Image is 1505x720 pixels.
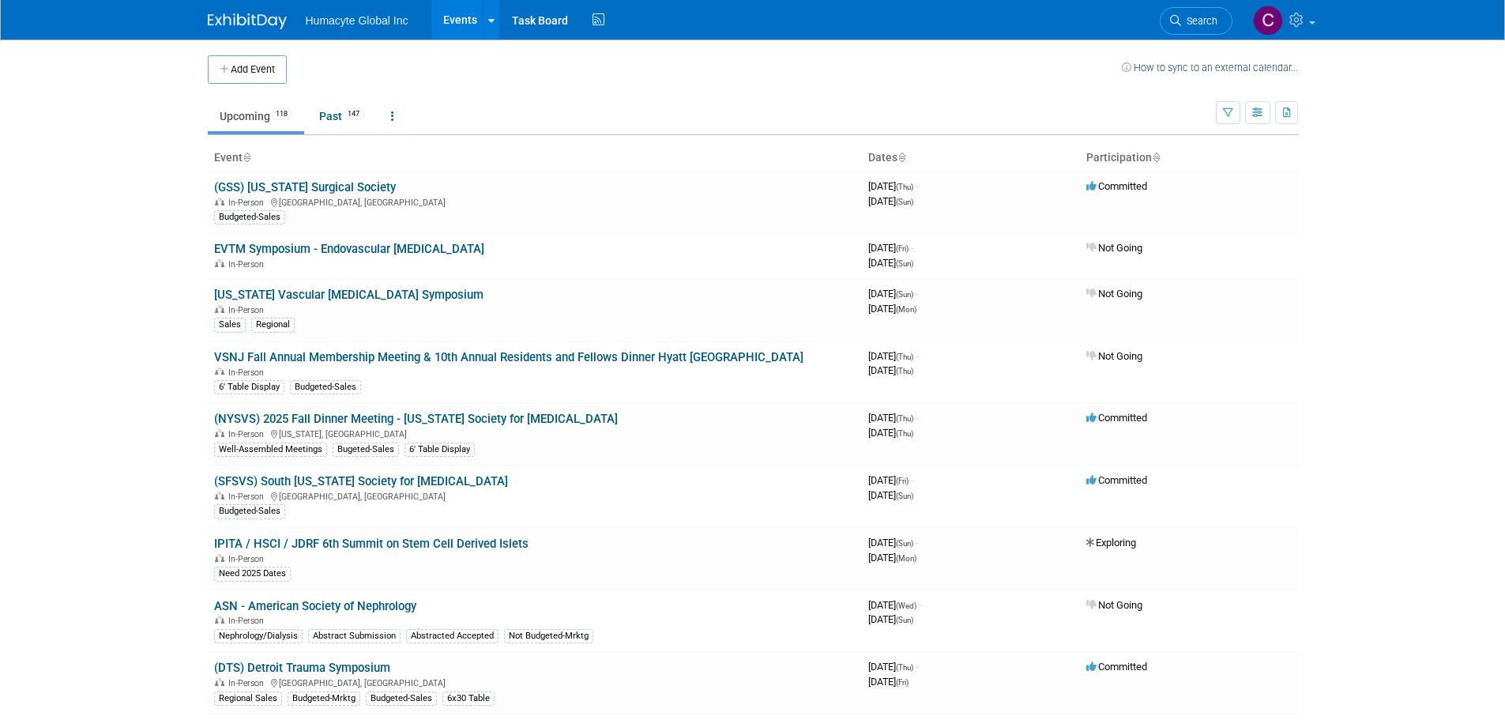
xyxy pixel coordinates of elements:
span: Not Going [1086,288,1142,300]
span: - [916,350,918,362]
span: Humacyte Global Inc [306,14,408,27]
div: Not Budgeted-Mrktg [504,629,593,643]
span: (Fri) [896,244,909,253]
span: (Thu) [896,183,913,191]
div: 6' Table Display [404,443,475,457]
span: [DATE] [868,474,913,486]
div: Regional Sales [214,692,282,706]
span: (Sun) [896,492,913,500]
div: Abstracted Accepted [406,629,499,643]
span: Not Going [1086,599,1142,611]
span: (Sun) [896,616,913,624]
th: Dates [862,145,1080,172]
img: In-Person Event [215,198,224,205]
span: [DATE] [868,661,918,673]
span: [DATE] [868,350,918,362]
span: [DATE] [868,303,916,315]
span: (Thu) [896,367,913,375]
span: Committed [1086,661,1147,673]
a: Sort by Event Name [243,151,250,164]
span: In-Person [228,616,269,626]
a: How to sync to an external calendar... [1122,62,1298,74]
a: Sort by Participation Type [1152,151,1160,164]
span: - [916,288,918,300]
span: (Mon) [896,305,916,314]
span: In-Person [228,429,269,439]
span: [DATE] [868,552,916,564]
img: ExhibitDay [208,13,287,29]
div: Budgeted-Sales [214,210,285,224]
span: (Wed) [896,601,916,610]
div: [GEOGRAPHIC_DATA], [GEOGRAPHIC_DATA] [214,489,856,502]
span: Exploring [1086,537,1136,548]
span: (Mon) [896,554,916,563]
span: Committed [1086,474,1147,486]
span: [DATE] [868,364,913,376]
a: EVTM Symposium - Endovascular [MEDICAL_DATA] [214,242,484,256]
span: 118 [271,108,292,120]
span: [DATE] [868,489,913,501]
span: - [916,412,918,424]
a: (NYSVS) 2025 Fall Dinner Meeting - [US_STATE] Society for [MEDICAL_DATA] [214,412,618,426]
div: Budgeted-Sales [366,692,437,706]
th: Event [208,145,862,172]
span: (Thu) [896,414,913,423]
span: Not Going [1086,242,1142,254]
div: [GEOGRAPHIC_DATA], [GEOGRAPHIC_DATA] [214,195,856,208]
div: 6' Table Display [214,380,284,394]
span: Not Going [1086,350,1142,362]
img: In-Person Event [215,259,224,267]
div: Budgeted-Sales [290,380,361,394]
img: In-Person Event [215,305,224,313]
span: [DATE] [868,613,913,625]
div: Well-Assembled Meetings [214,443,327,457]
span: - [919,599,921,611]
a: VSNJ Fall Annual Membership Meeting & 10th Annual Residents and Fellows Dinner Hyatt [GEOGRAPHIC_... [214,350,803,364]
a: Past147 [307,101,376,131]
img: Carlos Cruz Pena [1253,6,1283,36]
span: (Sun) [896,539,913,548]
a: Upcoming118 [208,101,304,131]
a: Sort by Start Date [897,151,905,164]
div: Sales [214,318,246,332]
span: (Thu) [896,663,913,672]
div: Budgeted-Sales [214,504,285,518]
span: 147 [343,108,364,120]
span: (Fri) [896,678,909,687]
span: (Thu) [896,429,913,438]
span: (Thu) [896,352,913,361]
span: In-Person [228,678,269,688]
a: (GSS) [US_STATE] Surgical Society [214,180,396,194]
span: Committed [1086,412,1147,424]
a: [US_STATE] Vascular [MEDICAL_DATA] Symposium [214,288,483,302]
span: [DATE] [868,288,918,300]
img: In-Person Event [215,616,224,624]
a: (SFSVS) South [US_STATE] Society for [MEDICAL_DATA] [214,474,508,488]
div: Budgeted-Mrktg [288,692,360,706]
span: [DATE] [868,599,921,611]
img: In-Person Event [215,492,224,499]
a: (DTS) Detroit Trauma Symposium [214,661,390,675]
span: [DATE] [868,537,918,548]
div: Bugeted-Sales [333,443,399,457]
span: Committed [1086,180,1147,192]
th: Participation [1080,145,1298,172]
div: Nephrology/Dialysis [214,629,303,643]
span: In-Person [228,305,269,315]
div: Need 2025 Dates [214,567,291,581]
span: (Fri) [896,477,909,485]
span: [DATE] [868,412,918,424]
span: [DATE] [868,676,909,688]
a: IPITA / HSCI / JDRF 6th Summit on Stem Cell Derived Islets [214,537,529,551]
a: Search [1160,7,1232,35]
span: Search [1181,15,1217,27]
div: [US_STATE], [GEOGRAPHIC_DATA] [214,427,856,439]
span: [DATE] [868,427,913,439]
span: In-Person [228,368,269,378]
div: Abstract Submission [308,629,401,643]
span: (Sun) [896,198,913,206]
a: ASN - American Society of Nephrology [214,599,416,613]
span: - [916,180,918,192]
span: In-Person [228,259,269,270]
span: (Sun) [896,290,913,299]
